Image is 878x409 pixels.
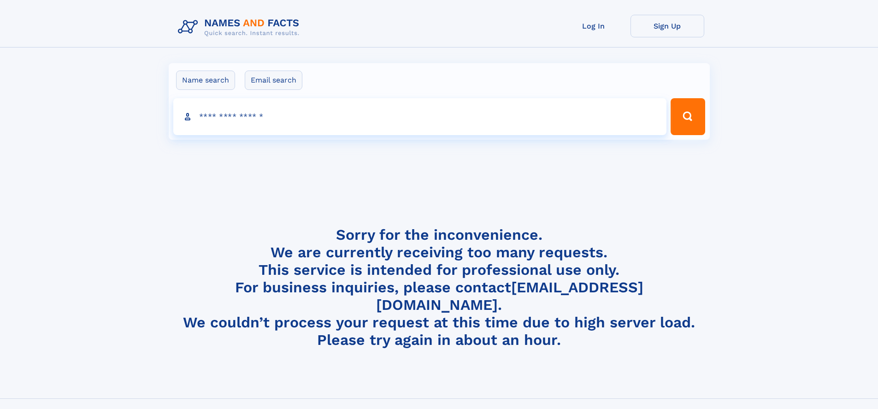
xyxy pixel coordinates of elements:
[245,71,302,90] label: Email search
[176,71,235,90] label: Name search
[557,15,631,37] a: Log In
[173,98,667,135] input: search input
[376,279,643,314] a: [EMAIL_ADDRESS][DOMAIN_NAME]
[174,15,307,40] img: Logo Names and Facts
[671,98,705,135] button: Search Button
[631,15,704,37] a: Sign Up
[174,226,704,349] h4: Sorry for the inconvenience. We are currently receiving too many requests. This service is intend...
